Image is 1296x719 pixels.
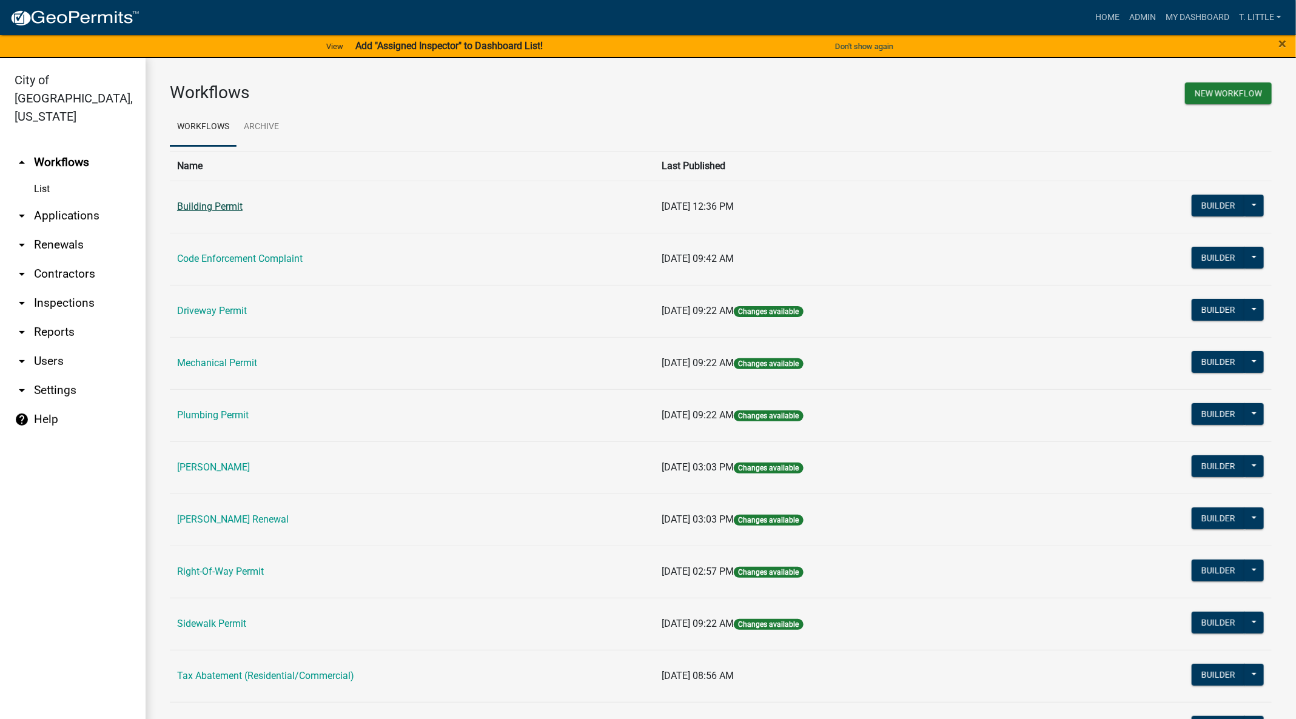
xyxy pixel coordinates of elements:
a: [PERSON_NAME] Renewal [177,513,289,525]
span: Changes available [734,567,803,578]
i: arrow_drop_down [15,209,29,223]
span: [DATE] 03:03 PM [662,461,734,473]
a: Workflows [170,108,237,147]
a: Sidewalk Permit [177,618,246,629]
a: Home [1090,6,1124,29]
span: Changes available [734,619,803,630]
a: Admin [1124,6,1161,29]
i: arrow_drop_up [15,155,29,170]
span: Changes available [734,306,803,317]
a: Archive [237,108,286,147]
span: Changes available [734,515,803,526]
a: My Dashboard [1161,6,1234,29]
span: [DATE] 09:22 AM [662,409,734,421]
button: Builder [1192,247,1245,269]
i: arrow_drop_down [15,238,29,252]
span: [DATE] 03:03 PM [662,513,734,525]
button: Builder [1192,299,1245,321]
h3: Workflows [170,82,712,103]
span: Changes available [734,410,803,421]
button: Builder [1192,560,1245,581]
a: T. Little [1234,6,1286,29]
button: Builder [1192,507,1245,529]
i: arrow_drop_down [15,296,29,310]
span: [DATE] 09:42 AM [662,253,734,264]
a: Code Enforcement Complaint [177,253,303,264]
span: [DATE] 08:56 AM [662,670,734,681]
a: Tax Abatement (Residential/Commercial) [177,670,354,681]
i: arrow_drop_down [15,383,29,398]
i: help [15,412,29,427]
a: [PERSON_NAME] [177,461,250,473]
button: New Workflow [1185,82,1272,104]
th: Last Published [654,151,1049,181]
button: Close [1279,36,1287,51]
button: Builder [1192,195,1245,216]
span: Changes available [734,358,803,369]
span: [DATE] 02:57 PM [662,566,734,577]
span: [DATE] 12:36 PM [662,201,734,212]
strong: Add "Assigned Inspector" to Dashboard List! [355,40,543,52]
button: Builder [1192,351,1245,373]
span: [DATE] 09:22 AM [662,305,734,316]
button: Builder [1192,664,1245,686]
i: arrow_drop_down [15,267,29,281]
a: Mechanical Permit [177,357,257,369]
a: Right-Of-Way Permit [177,566,264,577]
button: Builder [1192,455,1245,477]
a: Building Permit [177,201,243,212]
th: Name [170,151,654,181]
button: Builder [1192,612,1245,634]
span: × [1279,35,1287,52]
span: Changes available [734,463,803,473]
button: Builder [1192,403,1245,425]
span: [DATE] 09:22 AM [662,618,734,629]
a: Plumbing Permit [177,409,249,421]
i: arrow_drop_down [15,325,29,339]
span: [DATE] 09:22 AM [662,357,734,369]
a: View [321,36,348,56]
a: Driveway Permit [177,305,247,316]
i: arrow_drop_down [15,354,29,369]
button: Don't show again [830,36,898,56]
